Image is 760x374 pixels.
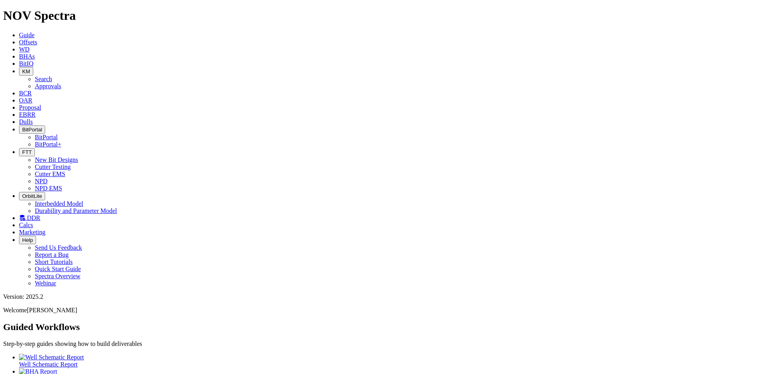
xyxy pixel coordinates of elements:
[35,200,83,207] a: Interbedded Model
[35,258,73,265] a: Short Tutorials
[22,237,33,243] span: Help
[19,118,33,125] a: Dulls
[35,134,58,140] a: BitPortal
[3,307,757,314] p: Welcome
[35,83,61,89] a: Approvals
[3,340,757,347] p: Step-by-step guides showing how to build deliverables
[19,104,41,111] a: Proposal
[19,67,33,76] button: KM
[22,149,32,155] span: FTT
[3,293,757,300] div: Version: 2025.2
[35,171,65,177] a: Cutter EMS
[19,192,45,200] button: OrbitLite
[35,76,52,82] a: Search
[35,141,61,148] a: BitPortal+
[19,222,33,228] a: Calcs
[35,280,56,287] a: Webinar
[19,354,757,368] a: Well Schematic Report Well Schematic Report
[22,127,42,133] span: BitPortal
[3,322,757,332] h2: Guided Workflows
[35,156,78,163] a: New Bit Designs
[35,178,47,184] a: NPD
[35,251,68,258] a: Report a Bug
[19,111,36,118] a: EBRR
[35,185,62,192] a: NPD EMS
[19,53,35,60] a: BHAs
[19,46,30,53] a: WD
[19,125,45,134] button: BitPortal
[19,90,32,97] a: BCR
[27,307,77,313] span: [PERSON_NAME]
[27,215,40,221] span: DDR
[35,163,71,170] a: Cutter Testing
[19,215,40,221] a: DDR
[35,266,81,272] a: Quick Start Guide
[35,273,80,279] a: Spectra Overview
[19,39,37,46] a: Offsets
[19,148,35,156] button: FTT
[19,361,78,368] span: Well Schematic Report
[22,193,42,199] span: OrbitLite
[19,354,84,361] img: Well Schematic Report
[19,32,34,38] a: Guide
[22,68,30,74] span: KM
[19,97,32,104] a: OAR
[19,229,46,235] a: Marketing
[35,244,82,251] a: Send Us Feedback
[3,8,757,23] h1: NOV Spectra
[19,60,33,67] a: BitIQ
[35,207,117,214] a: Durability and Parameter Model
[19,236,36,244] button: Help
